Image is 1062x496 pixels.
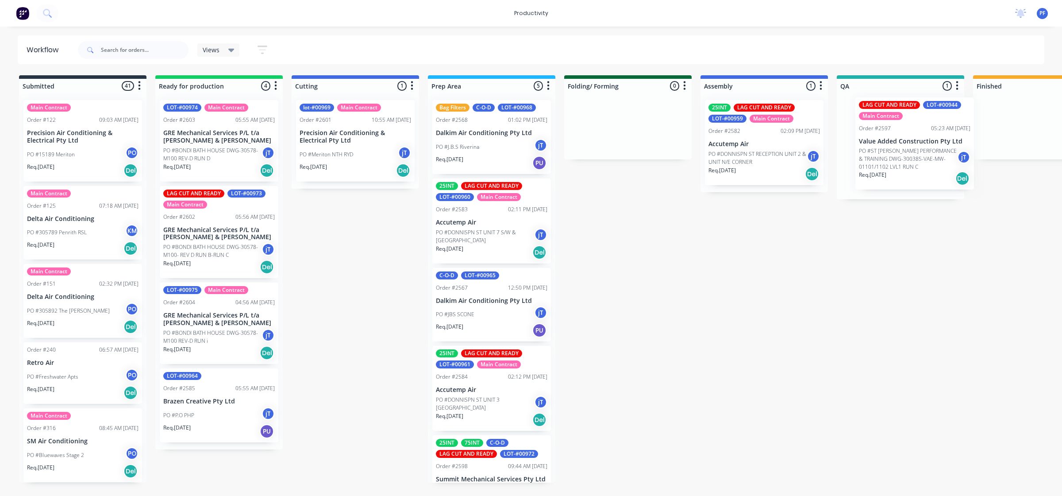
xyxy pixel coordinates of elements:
[510,7,553,20] div: productivity
[16,7,29,20] img: Factory
[203,45,219,54] span: Views
[101,41,189,59] input: Search for orders...
[27,45,63,55] div: Workflow
[1039,9,1045,17] span: PF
